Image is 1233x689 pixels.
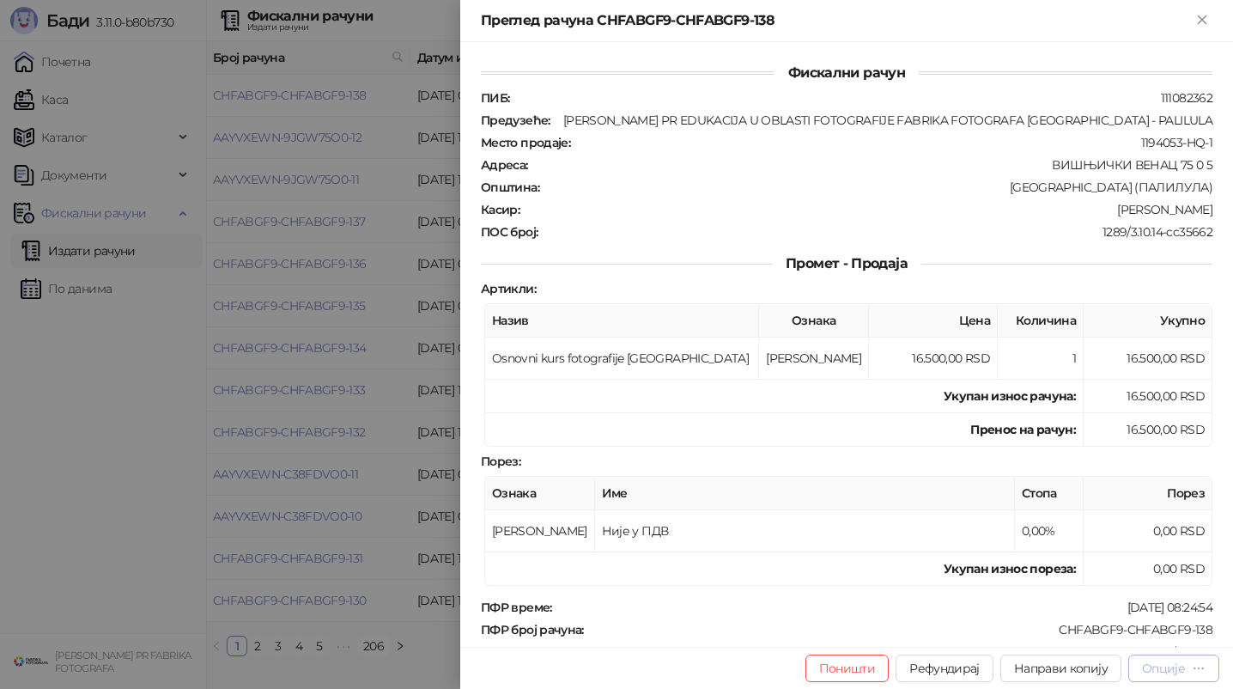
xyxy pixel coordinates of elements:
[481,113,550,128] strong: Предузеће :
[481,454,520,469] strong: Порез :
[774,64,919,81] span: Фискални рачун
[485,304,759,338] th: Назив
[481,135,570,150] strong: Место продаје :
[1014,661,1108,676] span: Направи копију
[481,600,552,615] strong: ПФР време :
[944,388,1076,404] strong: Укупан износ рачуна :
[521,202,1214,217] div: [PERSON_NAME]
[481,180,539,195] strong: Општина :
[481,10,1192,31] div: Преглед рачуна CHFABGF9-CHFABGF9-138
[759,304,869,338] th: Ознака
[481,202,519,217] strong: Касир :
[1000,655,1121,682] button: Направи копију
[595,510,1015,552] td: Није у ПДВ
[569,644,1214,660] div: 136/138ПП
[998,304,1084,338] th: Количина
[481,644,568,660] strong: Бројач рачуна :
[1192,10,1212,31] button: Close
[481,157,528,173] strong: Адреса :
[481,90,509,106] strong: ПИБ :
[772,255,921,271] span: Промет - Продаја
[586,622,1214,637] div: CHFABGF9-CHFABGF9-138
[1084,338,1212,380] td: 16.500,00 RSD
[530,157,1214,173] div: ВИШЊИЧКИ ВЕНАЦ 75 0 5
[1084,413,1212,447] td: 16.500,00 RSD
[1084,552,1212,586] td: 0,00 RSD
[1015,510,1084,552] td: 0,00%
[1084,510,1212,552] td: 0,00 RSD
[1015,477,1084,510] th: Стопа
[998,338,1084,380] td: 1
[554,600,1214,615] div: [DATE] 08:24:54
[759,338,869,380] td: [PERSON_NAME]
[970,422,1076,437] strong: Пренос на рачун :
[595,477,1015,510] th: Име
[552,113,1214,128] div: [PERSON_NAME] PR EDUKACIJA U OBLASTI FOTOGRAFIJE FABRIKA FOTOGRAFA [GEOGRAPHIC_DATA] - PALILULA
[485,338,759,380] td: Osnovni kurs fotografije [GEOGRAPHIC_DATA]
[1084,380,1212,413] td: 16.500,00 RSD
[896,655,993,682] button: Рефундирај
[869,304,998,338] th: Цена
[541,180,1214,195] div: [GEOGRAPHIC_DATA] (ПАЛИЛУЛА)
[481,622,584,637] strong: ПФР број рачуна :
[481,281,536,296] strong: Артикли :
[1084,304,1212,338] th: Укупно
[485,510,595,552] td: [PERSON_NAME]
[572,135,1214,150] div: 1194053-HQ-1
[511,90,1214,106] div: 111082362
[539,224,1214,240] div: 1289/3.10.14-cc35662
[869,338,998,380] td: 16.500,00 RSD
[1084,477,1212,510] th: Порез
[481,224,538,240] strong: ПОС број :
[805,655,890,682] button: Поништи
[1142,661,1185,676] div: Опције
[1128,655,1219,682] button: Опције
[944,561,1076,576] strong: Укупан износ пореза:
[485,477,595,510] th: Ознака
